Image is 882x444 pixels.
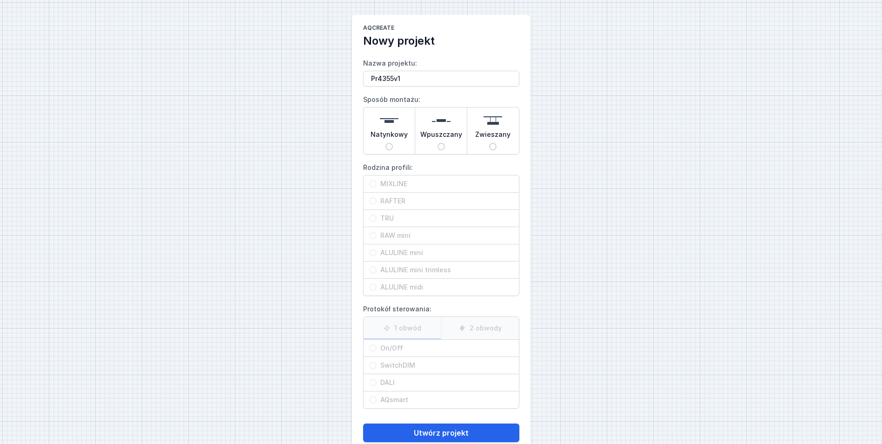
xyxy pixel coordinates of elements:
button: Utwórz projekt [363,424,519,442]
img: recessed.svg [432,111,451,130]
label: Sposób montażu: [363,92,519,155]
span: Wpuszczany [420,130,462,143]
input: Wpuszczany [438,143,445,150]
span: Natynkowy [371,130,408,143]
span: Zwieszany [475,130,511,143]
img: surface.svg [380,111,398,130]
h1: AQcreate [363,24,519,34]
label: Protokół sterowania: [363,302,519,409]
input: Zwieszany [489,143,497,150]
input: Nazwa projektu: [363,71,519,87]
label: Nazwa projektu: [363,56,519,87]
input: Natynkowy [385,143,393,150]
h2: Nowy projekt [363,34,519,48]
label: Rodzina profili: [363,160,519,296]
img: suspended.svg [484,111,502,130]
